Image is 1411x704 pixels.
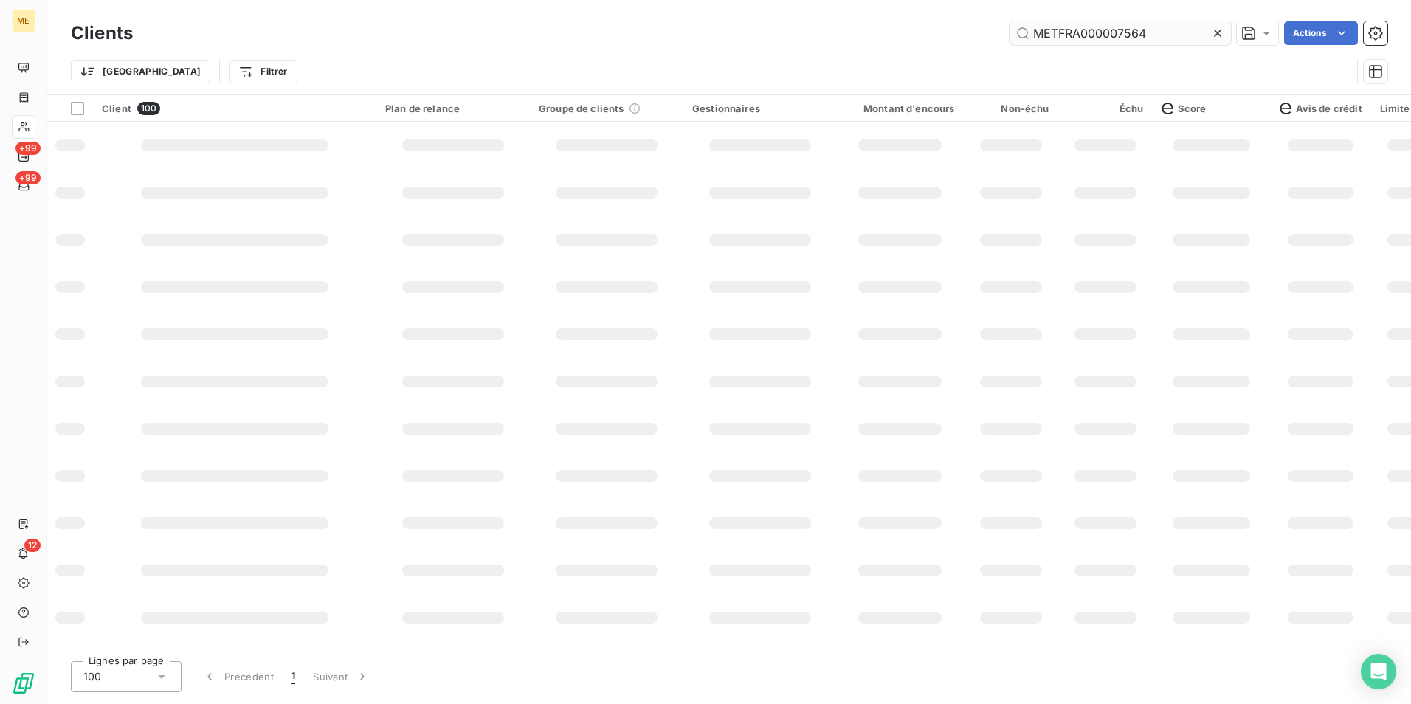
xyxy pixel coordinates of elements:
span: Score [1162,103,1207,114]
div: Montant d'encours [846,103,955,114]
div: Échu [1067,103,1144,114]
div: Non-échu [973,103,1049,114]
span: 100 [83,669,101,684]
button: Précédent [193,661,283,692]
div: Plan de relance [385,103,521,114]
div: Gestionnaires [692,103,828,114]
span: 1 [291,669,295,684]
img: Logo LeanPay [12,672,35,695]
span: Client [102,103,131,114]
span: Groupe de clients [539,103,624,114]
span: 100 [137,102,160,115]
button: 1 [283,661,304,692]
h3: Clients [71,20,133,46]
button: Actions [1284,21,1358,45]
input: Rechercher [1010,21,1231,45]
div: ME [12,9,35,32]
div: Open Intercom Messenger [1361,654,1396,689]
button: [GEOGRAPHIC_DATA] [71,60,210,83]
span: Avis de crédit [1280,103,1362,114]
button: Filtrer [229,60,297,83]
span: +99 [15,142,41,155]
span: 12 [24,539,41,552]
span: +99 [15,171,41,184]
button: Suivant [304,661,379,692]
